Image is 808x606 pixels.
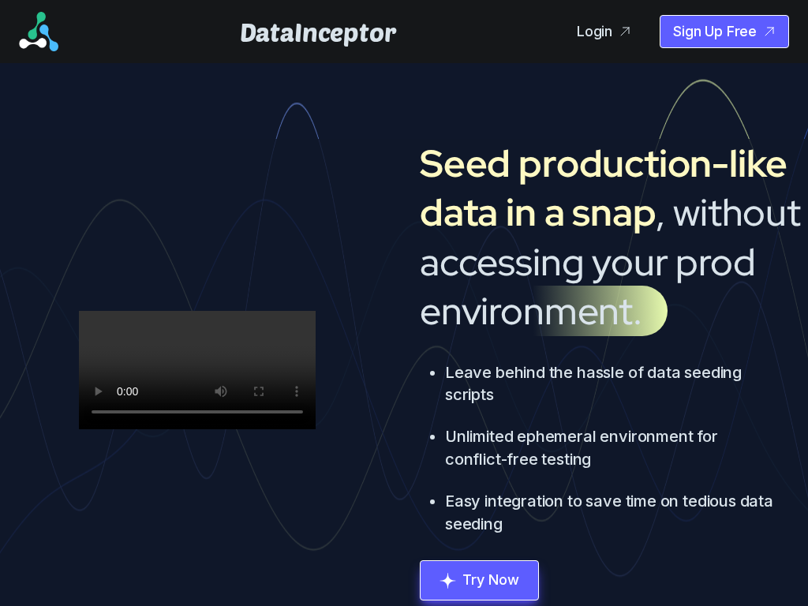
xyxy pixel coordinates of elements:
img: UPFT [19,12,58,50]
a: Login [564,11,650,53]
span: DataInceptor [240,21,396,43]
span: , without accessing your prod environment. [395,138,801,336]
b: Seed production-like data in a snap [420,138,787,238]
li: Easy integration to save time on tedious data seeding [445,490,776,536]
li: Unlimited ephemeral environment for conflict-free testing [445,425,776,471]
a: Try Now [420,575,539,592]
li: Leave behind the hassle of data seeding scripts [445,361,776,407]
a: Sign Up Free [660,15,789,49]
button: Try Now [420,560,539,600]
video: Your browser does not support the video tag. [79,311,316,429]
